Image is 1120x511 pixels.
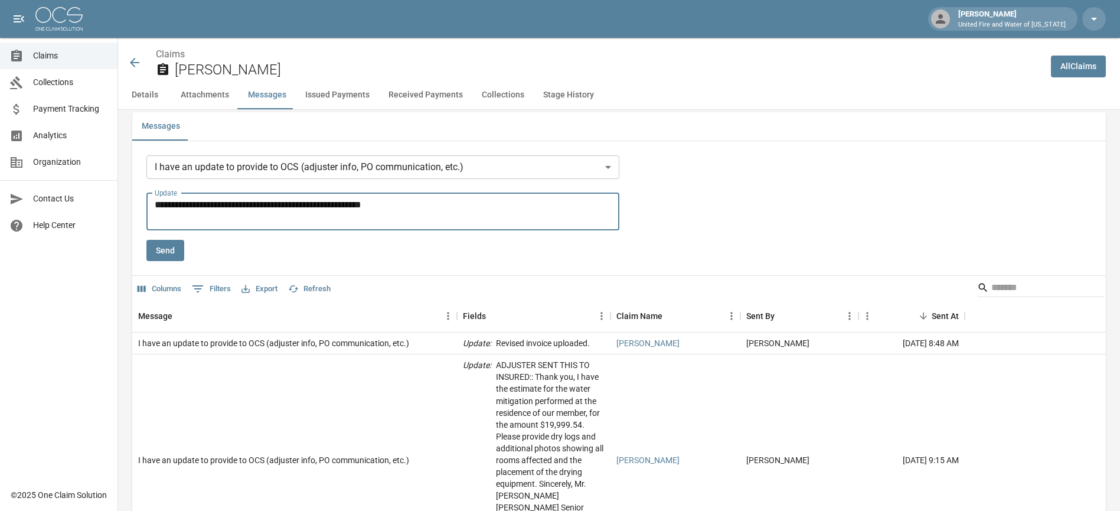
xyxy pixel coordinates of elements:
p: United Fire and Water of [US_STATE] [958,20,1066,30]
button: open drawer [7,7,31,31]
button: Menu [593,307,610,325]
div: [DATE] 8:48 AM [858,333,965,354]
h2: [PERSON_NAME] [175,61,1041,79]
button: Messages [239,81,296,109]
a: [PERSON_NAME] [616,454,680,466]
button: Menu [841,307,858,325]
div: anchor tabs [118,81,1120,109]
div: Claim Name [610,300,740,333]
p: Revised invoice uploaded. [496,337,590,349]
div: Sent At [932,300,959,333]
span: Claims [33,50,108,62]
button: Sort [915,308,932,324]
a: Claims [156,48,185,60]
div: related-list tabs [132,112,1106,141]
div: Message [138,300,172,333]
span: Payment Tracking [33,103,108,115]
button: Issued Payments [296,81,379,109]
div: Sent By [740,300,858,333]
button: Menu [723,307,740,325]
button: Sort [662,308,679,324]
button: Export [239,280,280,298]
div: Sent At [858,300,965,333]
label: Update [155,188,177,198]
button: Stage History [534,81,603,109]
button: Messages [132,112,190,141]
button: Refresh [285,280,334,298]
nav: breadcrumb [156,47,1041,61]
div: I have an update to provide to OCS (adjuster info, PO communication, etc.) [138,454,409,466]
img: ocs-logo-white-transparent.png [35,7,83,31]
div: Sent By [746,300,775,333]
div: April Harding [746,454,809,466]
div: Message [132,300,457,333]
a: AllClaims [1051,56,1106,77]
div: © 2025 One Claim Solution [11,489,107,501]
div: Fields [463,300,486,333]
div: Search [977,278,1103,300]
span: Help Center [33,219,108,232]
span: Contact Us [33,193,108,205]
span: Organization [33,156,108,168]
span: Collections [33,76,108,89]
span: Analytics [33,129,108,142]
button: Sort [775,308,791,324]
p: Update : [463,337,491,349]
button: Details [118,81,171,109]
button: Attachments [171,81,239,109]
div: April Harding [746,337,809,349]
button: Menu [439,307,457,325]
div: Fields [457,300,610,333]
button: Show filters [189,279,234,298]
button: Select columns [135,280,184,298]
div: I have an update to provide to OCS (adjuster info, PO communication, etc.) [146,155,619,179]
button: Received Payments [379,81,472,109]
button: Sort [486,308,502,324]
div: [PERSON_NAME] [954,8,1070,30]
a: [PERSON_NAME] [616,337,680,349]
div: I have an update to provide to OCS (adjuster info, PO communication, etc.) [138,337,409,349]
div: Claim Name [616,300,662,333]
button: Send [146,240,184,262]
button: Menu [858,307,876,325]
button: Sort [172,308,189,324]
button: Collections [472,81,534,109]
